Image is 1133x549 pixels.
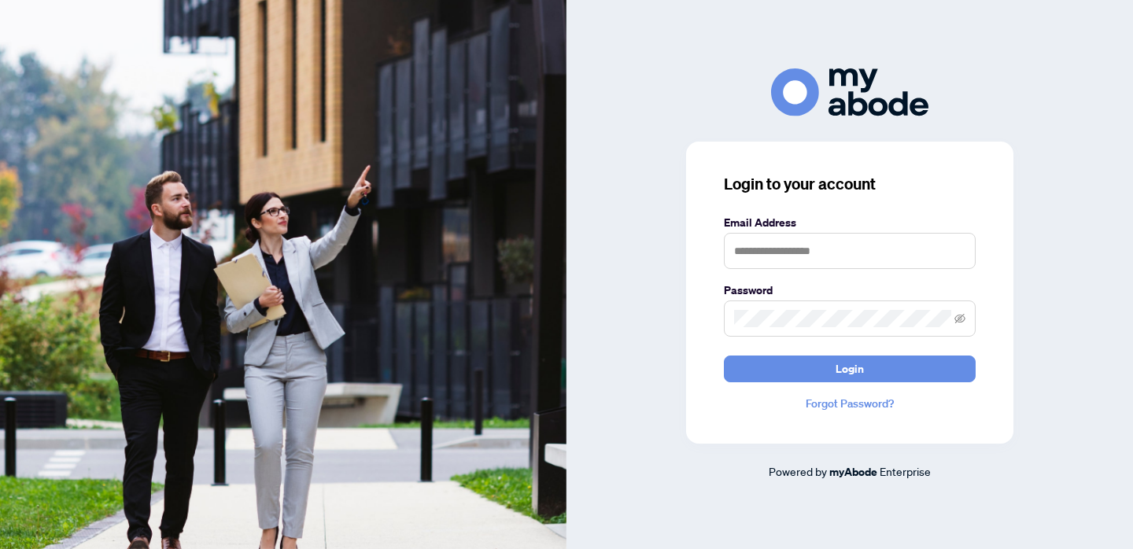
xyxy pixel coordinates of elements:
[724,395,976,412] a: Forgot Password?
[771,68,928,116] img: ma-logo
[829,463,877,481] a: myAbode
[769,464,827,478] span: Powered by
[724,356,976,382] button: Login
[954,313,965,324] span: eye-invisible
[724,173,976,195] h3: Login to your account
[880,464,931,478] span: Enterprise
[836,356,864,381] span: Login
[724,282,976,299] label: Password
[724,214,976,231] label: Email Address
